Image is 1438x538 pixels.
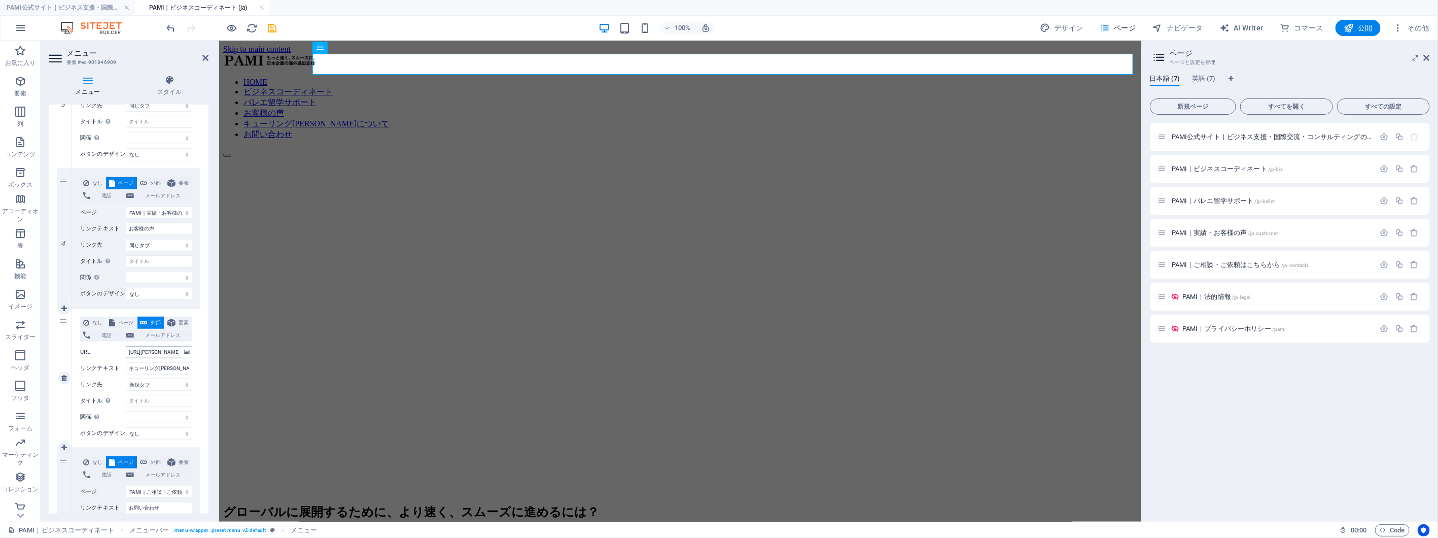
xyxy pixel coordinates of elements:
button: ページ [106,177,136,189]
span: 要素 [179,317,189,329]
p: お気に入り [5,59,36,67]
div: 複製 [1395,196,1404,205]
span: 電話 [93,190,120,202]
button: 電話 [80,329,123,342]
span: /jp-customer [1248,230,1278,236]
span: なし [92,177,102,189]
div: 設定 [1380,132,1389,141]
span: /jp-biz [1268,166,1283,172]
span: メールアドレス [137,469,189,481]
span: クリックして選択し、ダブルクリックして編集します [129,524,169,536]
span: /jp-ballet [1255,198,1275,204]
button: デザイン [1036,20,1088,36]
h3: ページと設定を管理 [1170,58,1410,67]
label: リンクテキスト [80,223,126,235]
label: リンク先 [80,379,126,391]
label: URL [80,346,126,358]
div: 削除 [1410,196,1419,205]
span: クリックして選択し、ダブルクリックして編集します [291,524,317,536]
p: イメージ [8,302,32,311]
button: メールアドレス [123,190,192,202]
div: PAMI｜ご相談・ご依頼はこちらから/jp-contacts [1169,261,1375,268]
span: すべてを開く [1245,104,1328,110]
button: 外部 [137,317,164,329]
p: 列 [17,120,23,128]
img: Editor Logo [58,22,134,34]
span: コマース [1280,23,1323,33]
button: 100% [659,22,695,34]
button: ナビゲータ [1148,20,1207,36]
div: 複製 [1395,164,1404,173]
span: 要素 [179,456,189,468]
button: 新規ページ [1150,98,1237,115]
div: PAMI｜ビジネスコーディネート/jp-biz [1169,165,1375,172]
button: 外部 [137,456,164,468]
span: ページ [118,317,133,329]
span: ページ [118,177,133,189]
div: デザイン (Ctrl+Alt+Y) [1036,20,1088,36]
span: 英語 (7) [1192,73,1216,87]
div: 複製 [1395,228,1404,237]
button: reload [246,22,258,34]
span: クリックしてページを開く [1172,133,1410,141]
div: 設定 [1380,324,1389,333]
button: 要素 [164,177,192,189]
div: 開始ページは削除できません [1410,132,1419,141]
button: なし [80,456,106,468]
span: その他 [1393,23,1429,33]
i: 元に戻す: メニューアイテムを変更 (Ctrl+Z) [165,22,177,34]
span: 外部 [151,456,161,468]
label: タイトル [80,116,126,128]
span: ナビゲータ [1152,23,1203,33]
div: 複製 [1395,260,1404,269]
div: 設定 [1380,260,1389,269]
span: ページ [1100,23,1136,33]
label: ページ [80,207,126,219]
button: すべてを開く [1240,98,1333,115]
button: プレビューモードを終了して編集を続けるには、ここをクリックしてください [226,22,238,34]
span: 新規ページ [1154,104,1232,110]
a: Skip to main content [4,4,72,13]
div: 複製 [1395,132,1404,141]
span: Code [1380,524,1405,536]
span: メールアドレス [137,329,189,342]
i: この要素はカスタマイズ可能なプリセットです [270,527,275,533]
input: リンクテキスト... [126,502,192,514]
p: コレクション [2,485,39,493]
p: ヘッダ [11,363,29,372]
h4: メニュー [49,75,131,96]
p: コンテンツ [5,150,36,158]
span: メールアドレス [137,190,189,202]
span: 外部 [151,177,161,189]
div: PAMI｜法的情報/jp-legal [1179,293,1375,300]
button: ページ [106,317,136,329]
h2: メニュー [66,49,208,58]
button: 電話 [80,469,123,481]
label: ボタンのデザイン [80,148,126,160]
h3: 要素 #ed-901846909 [66,58,188,67]
div: 削除 [1410,324,1419,333]
a: クリックして選択をキャンセルし、ダブルクリックしてページを開きます [8,524,115,536]
input: タイトル [126,116,192,128]
div: 設定 [1380,292,1389,301]
button: メールアドレス [123,469,192,481]
div: PAMI｜バレエ留学サポート/jp-ballet [1169,197,1375,204]
button: 公開 [1336,20,1381,36]
em: 4 [56,240,71,248]
h4: PAMI｜ビジネスコーディネート (ja) [135,2,270,13]
button: AI Writer [1215,20,1268,36]
span: クリックしてページを開く [1172,261,1309,268]
i: 保存 (Ctrl+S) [267,22,278,34]
span: : [1358,526,1359,534]
label: ボタンのデザイン [80,288,126,300]
label: 関係 [80,272,126,284]
div: 設定 [1380,164,1389,173]
p: ボックス [8,181,32,189]
h6: セッション時間 [1340,524,1367,536]
button: なし [80,177,106,189]
span: . menu-wrapper .preset-menu-v2-default [173,524,266,536]
i: ページのリロード [247,22,258,34]
label: タイトル [80,255,126,267]
span: すべての設定 [1342,104,1425,110]
input: URL... [126,346,192,358]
